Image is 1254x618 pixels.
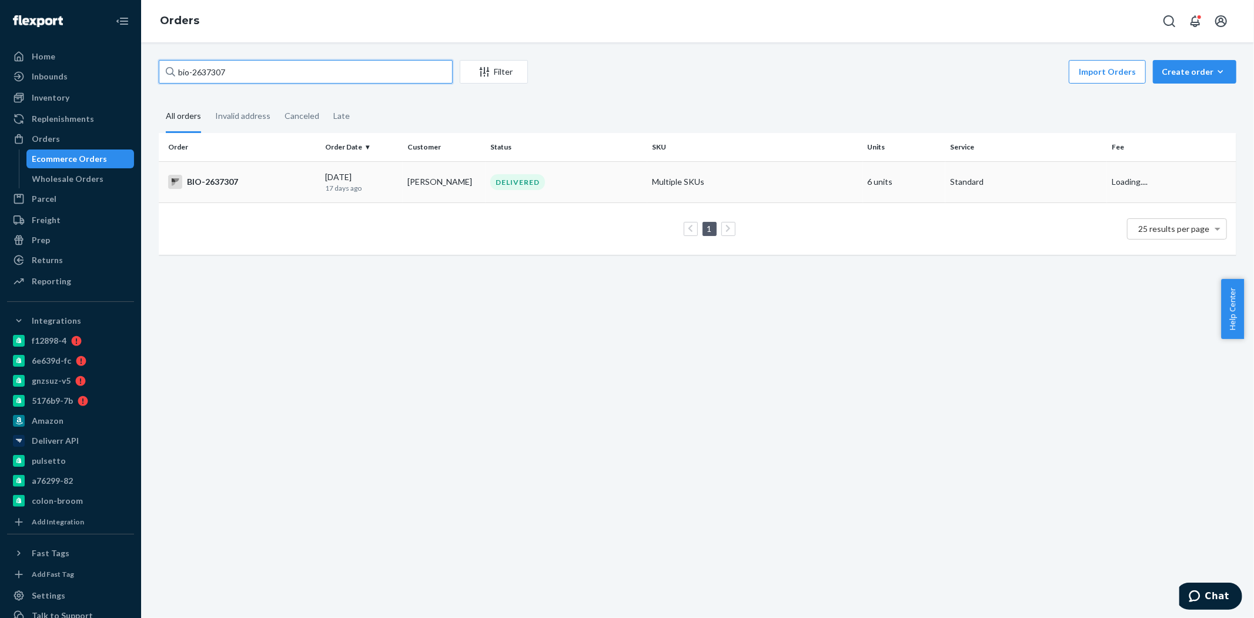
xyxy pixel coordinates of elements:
button: Close Navigation [111,9,134,33]
div: Add Integration [32,517,84,527]
a: Parcel [7,190,134,208]
div: Prep [32,234,50,246]
iframe: Opens a widget where you can chat to one of our agents [1179,583,1242,612]
a: Page 1 is your current page [705,224,714,234]
div: Canceled [285,101,319,131]
a: Settings [7,586,134,605]
div: a76299-82 [32,475,73,487]
input: Search orders [159,60,453,84]
div: Deliverr API [32,435,79,447]
a: 6e639d-fc [7,351,134,370]
a: Prep [7,231,134,250]
a: Replenishments [7,109,134,128]
a: Ecommerce Orders [26,149,135,168]
div: DELIVERED [490,174,545,190]
div: Settings [32,590,65,602]
div: Orders [32,133,60,145]
p: 17 days ago [325,183,399,193]
div: Freight [32,214,61,226]
div: colon-broom [32,495,83,507]
button: Create order [1153,60,1236,84]
a: Orders [160,14,199,27]
a: pulsetto [7,451,134,470]
button: Open Search Box [1158,9,1181,33]
a: a76299-82 [7,471,134,490]
th: Fee [1107,133,1236,161]
div: Returns [32,254,63,266]
a: 5176b9-7b [7,391,134,410]
a: Inventory [7,88,134,107]
th: Status [486,133,647,161]
div: 6e639d-fc [32,355,71,367]
div: Create order [1162,66,1228,78]
th: Order [159,133,320,161]
td: [PERSON_NAME] [403,161,486,202]
div: Inventory [32,92,69,104]
button: Import Orders [1069,60,1146,84]
th: SKU [647,133,863,161]
th: Order Date [320,133,403,161]
div: Ecommerce Orders [32,153,108,165]
a: Home [7,47,134,66]
button: Open notifications [1183,9,1207,33]
div: Amazon [32,415,63,427]
a: gnzsuz-v5 [7,371,134,390]
th: Service [945,133,1107,161]
div: Integrations [32,315,81,327]
td: 6 units [863,161,946,202]
a: Amazon [7,411,134,430]
a: colon-broom [7,491,134,510]
a: Wholesale Orders [26,170,135,188]
div: BIO-2637307 [168,175,316,189]
a: f12898-4 [7,331,134,350]
th: Units [863,133,946,161]
button: Filter [460,60,528,84]
div: [DATE] [325,171,399,193]
a: Add Integration [7,515,134,529]
img: Flexport logo [13,15,63,27]
a: Deliverr API [7,431,134,450]
ol: breadcrumbs [151,4,209,38]
div: Customer [407,142,481,152]
div: Add Fast Tag [32,569,74,579]
div: Filter [460,66,527,78]
a: Returns [7,251,134,270]
td: Multiple SKUs [647,161,863,202]
div: Fast Tags [32,547,69,559]
button: Integrations [7,311,134,330]
div: f12898-4 [32,335,66,347]
div: gnzsuz-v5 [32,375,71,387]
a: Add Fast Tag [7,567,134,582]
button: Fast Tags [7,544,134,563]
p: Standard [950,176,1102,188]
div: Parcel [32,193,56,205]
div: Late [333,101,350,131]
a: Inbounds [7,67,134,86]
a: Orders [7,129,134,148]
div: Inbounds [32,71,68,82]
div: 5176b9-7b [32,395,73,407]
button: Help Center [1221,279,1244,339]
button: Open account menu [1209,9,1233,33]
span: 25 results per page [1139,224,1210,234]
div: Reporting [32,275,71,287]
a: Freight [7,211,134,230]
div: All orders [166,101,201,133]
div: Wholesale Orders [32,173,104,185]
div: Invalid address [215,101,270,131]
td: Loading.... [1107,161,1236,202]
div: Home [32,51,55,62]
div: pulsetto [32,455,66,467]
div: Replenishments [32,113,94,125]
a: Reporting [7,272,134,291]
